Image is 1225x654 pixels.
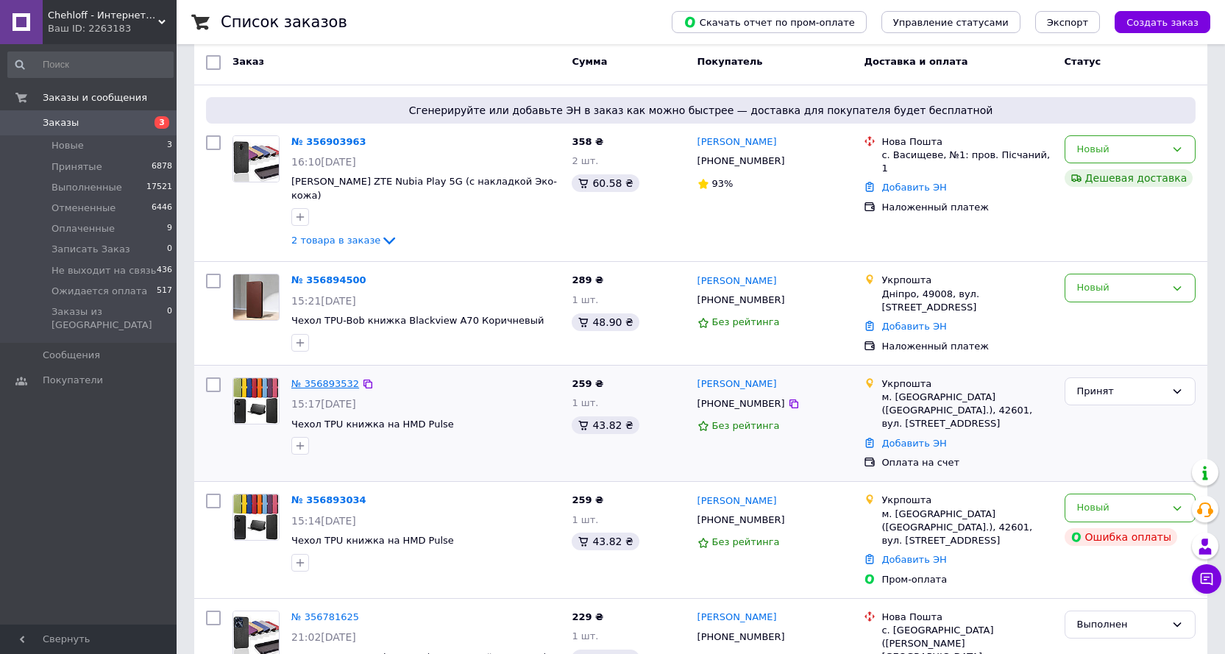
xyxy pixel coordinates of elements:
[43,349,100,362] span: Сообщения
[291,176,557,201] a: [PERSON_NAME] ZTE Nubia Play 5G (с накладкой Эко-кожа)
[1065,528,1178,546] div: Ошибка оплаты
[291,274,366,285] a: № 356894500
[712,316,780,327] span: Без рейтинга
[881,274,1052,287] div: Укрпошта
[697,377,777,391] a: [PERSON_NAME]
[1065,56,1101,67] span: Статус
[881,201,1052,214] div: Наложенный платеж
[291,235,380,246] span: 2 товара в заказе
[572,416,639,434] div: 43.82 ₴
[881,288,1052,314] div: Дніпро, 49008, вул. [STREET_ADDRESS]
[1115,11,1210,33] button: Создать заказ
[291,494,366,505] a: № 356893034
[572,294,598,305] span: 1 шт.
[291,295,356,307] span: 15:21[DATE]
[881,149,1052,175] div: с. Васищеве, №1: пров. Пісчаний, 1
[881,321,946,332] a: Добавить ЭН
[712,178,734,189] span: 93%
[572,136,603,147] span: 358 ₴
[1035,11,1100,33] button: Экспорт
[212,103,1190,118] span: Сгенерируйте или добавьте ЭН в заказ как можно быстрее — доставка для покупателя будет бесплатной
[146,181,172,194] span: 17521
[881,508,1052,548] div: м. [GEOGRAPHIC_DATA] ([GEOGRAPHIC_DATA].), 42601, вул. [STREET_ADDRESS]
[232,56,264,67] span: Заказ
[572,397,598,408] span: 1 шт.
[52,264,156,277] span: Не выходит на связь
[572,611,603,622] span: 229 ₴
[572,494,603,505] span: 259 ₴
[167,305,172,332] span: 0
[881,438,946,449] a: Добавить ЭН
[52,181,122,194] span: Выполненные
[291,611,359,622] a: № 356781625
[291,515,356,527] span: 15:14[DATE]
[152,202,172,215] span: 6446
[52,139,84,152] span: Новые
[697,494,777,508] a: [PERSON_NAME]
[52,305,167,332] span: Заказы из [GEOGRAPHIC_DATA]
[291,378,359,389] a: № 356893532
[233,274,279,320] img: Фото товару
[881,494,1052,507] div: Укрпошта
[572,155,598,166] span: 2 шт.
[893,17,1009,28] span: Управление статусами
[1192,564,1221,594] button: Чат с покупателем
[291,419,454,430] a: Чехол TPU книжка на HMD Pulse
[697,56,763,67] span: Покупатель
[695,511,788,530] div: [PHONE_NUMBER]
[291,136,366,147] a: № 356903963
[167,139,172,152] span: 3
[697,611,777,625] a: [PERSON_NAME]
[291,315,544,326] a: Чехол TPU-Bob книжка Blackview A70 Коричневый
[1100,16,1210,27] a: Создать заказ
[881,391,1052,431] div: м. [GEOGRAPHIC_DATA] ([GEOGRAPHIC_DATA].), 42601, вул. [STREET_ADDRESS]
[572,630,598,641] span: 1 шт.
[695,628,788,647] div: [PHONE_NUMBER]
[1077,280,1165,296] div: Новый
[572,533,639,550] div: 43.82 ₴
[695,152,788,171] div: [PHONE_NUMBER]
[291,535,454,546] a: Чехол TPU книжка на HMD Pulse
[712,536,780,547] span: Без рейтинга
[48,22,177,35] div: Ваш ID: 2263183
[291,235,398,246] a: 2 товара в заказе
[864,56,967,67] span: Доставка и оплата
[572,313,639,331] div: 48.90 ₴
[1077,617,1165,633] div: Выполнен
[572,174,639,192] div: 60.58 ₴
[232,135,280,182] a: Фото товару
[572,378,603,389] span: 259 ₴
[881,554,946,565] a: Добавить ЭН
[572,56,607,67] span: Сумма
[881,456,1052,469] div: Оплата на счет
[1126,17,1199,28] span: Создать заказ
[881,611,1052,624] div: Нова Пошта
[155,116,169,129] span: 3
[697,135,777,149] a: [PERSON_NAME]
[291,398,356,410] span: 15:17[DATE]
[232,377,280,424] a: Фото товару
[881,573,1052,586] div: Пром-оплата
[291,631,356,643] span: 21:02[DATE]
[572,274,603,285] span: 289 ₴
[1047,17,1088,28] span: Экспорт
[1065,169,1193,187] div: Дешевая доставка
[881,11,1020,33] button: Управление статусами
[1077,500,1165,516] div: Новый
[221,13,347,31] h1: Список заказов
[1077,384,1165,399] div: Принят
[232,274,280,321] a: Фото товару
[233,494,279,540] img: Фото товару
[43,91,147,104] span: Заказы и сообщения
[881,182,946,193] a: Добавить ЭН
[52,160,102,174] span: Принятые
[572,514,598,525] span: 1 шт.
[881,377,1052,391] div: Укрпошта
[697,274,777,288] a: [PERSON_NAME]
[695,291,788,310] div: [PHONE_NUMBER]
[695,394,788,413] div: [PHONE_NUMBER]
[157,285,172,298] span: 517
[233,136,279,182] img: Фото товару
